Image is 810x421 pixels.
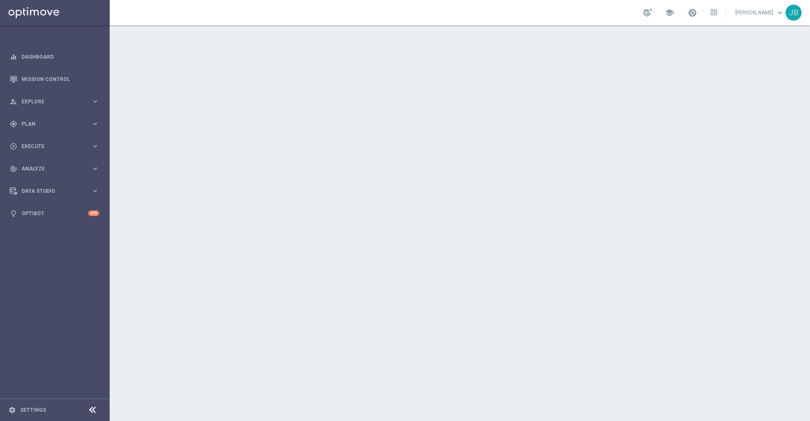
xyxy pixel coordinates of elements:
[91,142,99,150] i: keyboard_arrow_right
[22,202,88,224] a: Optibot
[9,210,100,217] button: lightbulb Optibot +10
[22,121,91,127] span: Plan
[10,98,17,105] i: person_search
[22,166,91,171] span: Analyze
[10,53,17,61] i: equalizer
[20,408,46,413] a: Settings
[10,210,17,217] i: lightbulb
[10,143,17,150] i: play_circle_outline
[22,99,91,104] span: Explore
[9,188,100,194] button: Data Studio keyboard_arrow_right
[22,46,99,68] a: Dashboard
[9,121,100,127] button: gps_fixed Plan keyboard_arrow_right
[9,54,100,60] button: equalizer Dashboard
[10,187,91,195] div: Data Studio
[10,120,17,128] i: gps_fixed
[9,165,100,172] button: track_changes Analyze keyboard_arrow_right
[9,76,100,83] button: Mission Control
[91,187,99,195] i: keyboard_arrow_right
[88,210,99,216] div: +10
[9,143,100,150] button: play_circle_outline Execute keyboard_arrow_right
[22,144,91,149] span: Execute
[8,406,16,414] i: settings
[22,68,99,90] a: Mission Control
[734,6,786,19] a: [PERSON_NAME]keyboard_arrow_down
[91,165,99,173] i: keyboard_arrow_right
[10,98,91,105] div: Explore
[91,120,99,128] i: keyboard_arrow_right
[10,202,99,224] div: Optibot
[10,143,91,150] div: Execute
[10,165,91,173] div: Analyze
[22,189,91,194] span: Data Studio
[775,8,785,17] span: keyboard_arrow_down
[786,5,802,21] div: JB
[665,8,674,17] span: school
[9,98,100,105] button: person_search Explore keyboard_arrow_right
[10,46,99,68] div: Dashboard
[10,120,91,128] div: Plan
[91,97,99,105] i: keyboard_arrow_right
[10,165,17,173] i: track_changes
[10,68,99,90] div: Mission Control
